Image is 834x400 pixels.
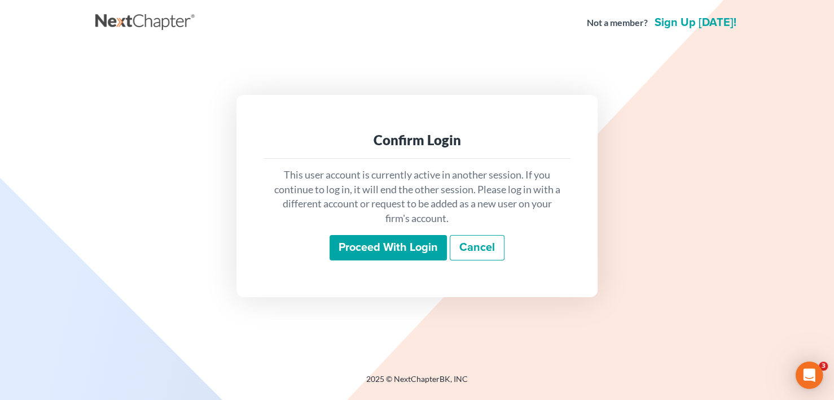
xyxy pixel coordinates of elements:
p: This user account is currently active in another session. If you continue to log in, it will end ... [273,168,561,226]
div: 2025 © NextChapterBK, INC [95,373,739,394]
div: Open Intercom Messenger [796,362,823,389]
span: 3 [819,362,828,371]
div: Confirm Login [273,131,561,149]
a: Cancel [450,235,504,261]
strong: Not a member? [587,16,648,29]
input: Proceed with login [330,235,447,261]
a: Sign up [DATE]! [652,17,739,28]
